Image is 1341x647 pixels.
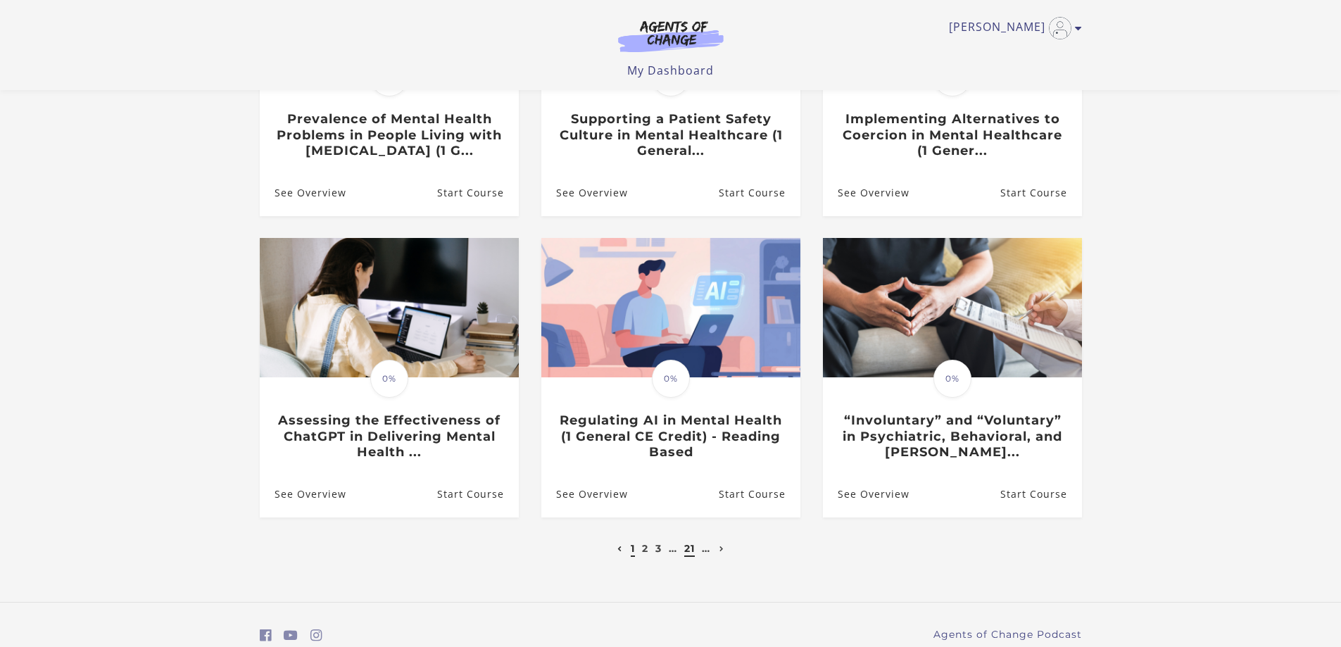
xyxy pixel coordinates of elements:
[949,17,1075,39] a: Toggle menu
[275,111,503,159] h3: Prevalence of Mental Health Problems in People Living with [MEDICAL_DATA] (1 G...
[275,413,503,460] h3: Assessing the Effectiveness of ChatGPT in Delivering Mental Health ...
[436,472,518,517] a: Assessing the Effectiveness of ChatGPT in Delivering Mental Health ...: Resume Course
[838,413,1066,460] h3: “Involuntary” and “Voluntary” in Psychiatric, Behavioral, and [PERSON_NAME]...
[933,627,1082,642] a: Agents of Change Podcast
[702,542,710,555] a: …
[716,542,728,555] a: Next page
[260,170,346,215] a: Prevalence of Mental Health Problems in People Living with HIV (1 G...: See Overview
[370,360,408,398] span: 0%
[823,472,909,517] a: “Involuntary” and “Voluntary” in Psychiatric, Behavioral, and Menta...: See Overview
[652,360,690,398] span: 0%
[933,360,971,398] span: 0%
[541,472,628,517] a: Regulating AI in Mental Health (1 General CE Credit) - Reading Based: See Overview
[556,111,785,159] h3: Supporting a Patient Safety Culture in Mental Healthcare (1 General...
[310,629,322,642] i: https://www.instagram.com/agentsofchangeprep/ (Open in a new window)
[718,472,800,517] a: Regulating AI in Mental Health (1 General CE Credit) - Reading Based: Resume Course
[933,58,971,96] span: 0%
[655,542,662,555] a: 3
[669,542,677,555] a: …
[260,625,272,646] a: https://www.facebook.com/groups/aswbtestprep (Open in a new window)
[823,170,909,215] a: Implementing Alternatives to Coercion in Mental Healthcare (1 Gener...: See Overview
[310,625,322,646] a: https://www.instagram.com/agentsofchangeprep/ (Open in a new window)
[718,170,800,215] a: Supporting a Patient Safety Culture in Mental Healthcare (1 General...: Resume Course
[684,542,695,555] a: 21
[284,625,298,646] a: https://www.youtube.com/c/AgentsofChangeTestPrepbyMeaganMitchell (Open in a new window)
[436,170,518,215] a: Prevalence of Mental Health Problems in People Living with HIV (1 G...: Resume Course
[260,629,272,642] i: https://www.facebook.com/groups/aswbtestprep (Open in a new window)
[838,111,1066,159] h3: Implementing Alternatives to Coercion in Mental Healthcare (1 Gener...
[1000,170,1081,215] a: Implementing Alternatives to Coercion in Mental Healthcare (1 Gener...: Resume Course
[627,63,714,78] a: My Dashboard
[556,413,785,460] h3: Regulating AI in Mental Health (1 General CE Credit) - Reading Based
[260,472,346,517] a: Assessing the Effectiveness of ChatGPT in Delivering Mental Health ...: See Overview
[1000,472,1081,517] a: “Involuntary” and “Voluntary” in Psychiatric, Behavioral, and Menta...: Resume Course
[603,20,738,52] img: Agents of Change Logo
[370,58,408,96] span: 0%
[284,629,298,642] i: https://www.youtube.com/c/AgentsofChangeTestPrepbyMeaganMitchell (Open in a new window)
[541,170,628,215] a: Supporting a Patient Safety Culture in Mental Healthcare (1 General...: See Overview
[631,542,635,555] a: 1
[642,542,648,555] a: 2
[652,58,690,96] span: 0%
